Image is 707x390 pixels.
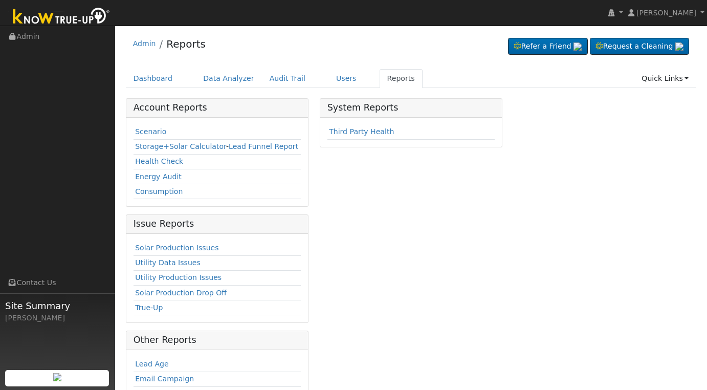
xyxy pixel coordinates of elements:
[134,139,301,154] td: -
[327,102,495,113] h5: System Reports
[634,69,696,88] a: Quick Links
[329,127,394,136] a: Third Party Health
[675,42,683,51] img: retrieve
[134,102,301,113] h5: Account Reports
[195,69,262,88] a: Data Analyzer
[5,313,109,323] div: [PERSON_NAME]
[135,360,169,368] a: Lead Age
[135,172,182,181] a: Energy Audit
[135,142,226,150] a: Storage+Solar Calculator
[135,304,163,312] a: True-Up
[135,375,194,383] a: Email Campaign
[166,38,206,50] a: Reports
[380,69,423,88] a: Reports
[135,244,218,252] a: Solar Production Issues
[135,187,183,196] a: Consumption
[133,39,156,48] a: Admin
[135,289,227,297] a: Solar Production Drop Off
[8,6,115,29] img: Know True-Up
[135,127,166,136] a: Scenario
[126,69,181,88] a: Dashboard
[229,142,298,150] a: Lead Funnel Report
[573,42,582,51] img: retrieve
[135,157,183,165] a: Health Check
[135,258,201,267] a: Utility Data Issues
[134,335,301,345] h5: Other Reports
[328,69,364,88] a: Users
[590,38,689,55] a: Request a Cleaning
[53,373,61,381] img: retrieve
[508,38,588,55] a: Refer a Friend
[135,273,222,281] a: Utility Production Issues
[262,69,313,88] a: Audit Trail
[134,219,301,229] h5: Issue Reports
[636,9,696,17] span: [PERSON_NAME]
[5,299,109,313] span: Site Summary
